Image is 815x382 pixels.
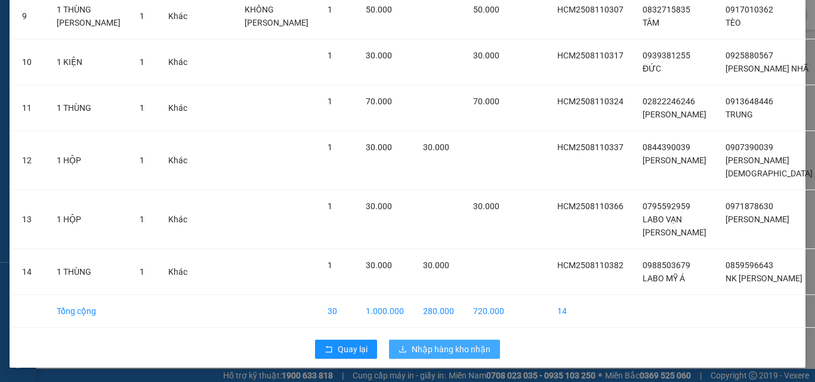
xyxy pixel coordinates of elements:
[548,295,633,328] td: 14
[159,190,197,249] td: Khác
[366,142,392,152] span: 30.000
[328,260,332,270] span: 1
[140,267,144,277] span: 1
[366,260,392,270] span: 30.000
[13,85,47,131] td: 11
[338,343,368,356] span: Quay lại
[140,156,144,165] span: 1
[366,201,392,211] span: 30.000
[366,97,392,106] span: 70.000
[159,39,197,85] td: Khác
[726,201,773,211] span: 0971878630
[159,85,197,131] td: Khác
[13,190,47,249] td: 13
[328,5,332,14] span: 1
[423,142,449,152] span: 30.000
[140,57,144,67] span: 1
[47,190,130,249] td: 1 HỘP
[726,156,813,178] span: [PERSON_NAME][DEMOGRAPHIC_DATA]
[557,5,623,14] span: HCM2508110307
[643,110,706,119] span: [PERSON_NAME]
[726,64,808,73] span: [PERSON_NAME] NHÃ
[47,295,130,328] td: Tổng cộng
[726,215,789,224] span: [PERSON_NAME]
[643,97,695,106] span: 02822246246
[412,343,490,356] span: Nhập hàng kho nhận
[643,51,690,60] span: 0939381255
[726,97,773,106] span: 0913648446
[325,345,333,355] span: rollback
[140,11,144,21] span: 1
[356,295,413,328] td: 1.000.000
[643,260,690,270] span: 0988503679
[328,142,332,152] span: 1
[557,97,623,106] span: HCM2508110324
[140,103,144,113] span: 1
[366,5,392,14] span: 50.000
[47,249,130,295] td: 1 THÙNG
[328,97,332,106] span: 1
[557,260,623,270] span: HCM2508110382
[726,51,773,60] span: 0925880567
[643,5,690,14] span: 0832715835
[726,18,741,27] span: TÈO
[726,260,773,270] span: 0859596643
[473,51,499,60] span: 30.000
[328,51,332,60] span: 1
[315,340,377,359] button: rollbackQuay lại
[473,201,499,211] span: 30.000
[643,156,706,165] span: [PERSON_NAME]
[726,110,753,119] span: TRUNG
[643,142,690,152] span: 0844390039
[47,131,130,190] td: 1 HỘP
[328,201,332,211] span: 1
[47,39,130,85] td: 1 KIỆN
[13,39,47,85] td: 10
[557,201,623,211] span: HCM2508110366
[726,142,773,152] span: 0907390039
[159,131,197,190] td: Khác
[366,51,392,60] span: 30.000
[13,131,47,190] td: 12
[557,142,623,152] span: HCM2508110337
[413,295,464,328] td: 280.000
[643,201,690,211] span: 0795592959
[464,295,514,328] td: 720.000
[245,5,308,27] span: KHÔNG [PERSON_NAME]
[399,345,407,355] span: download
[423,260,449,270] span: 30.000
[47,85,130,131] td: 1 THÙNG
[726,274,802,283] span: NK [PERSON_NAME]
[643,274,685,283] span: LABO MỸ Á
[557,51,623,60] span: HCM2508110317
[726,5,773,14] span: 0917010362
[643,215,706,237] span: LABO VẠN [PERSON_NAME]
[13,249,47,295] td: 14
[473,97,499,106] span: 70.000
[318,295,356,328] td: 30
[473,5,499,14] span: 50.000
[159,249,197,295] td: Khác
[643,64,661,73] span: ĐỨC
[140,215,144,224] span: 1
[389,340,500,359] button: downloadNhập hàng kho nhận
[643,18,659,27] span: TÂM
